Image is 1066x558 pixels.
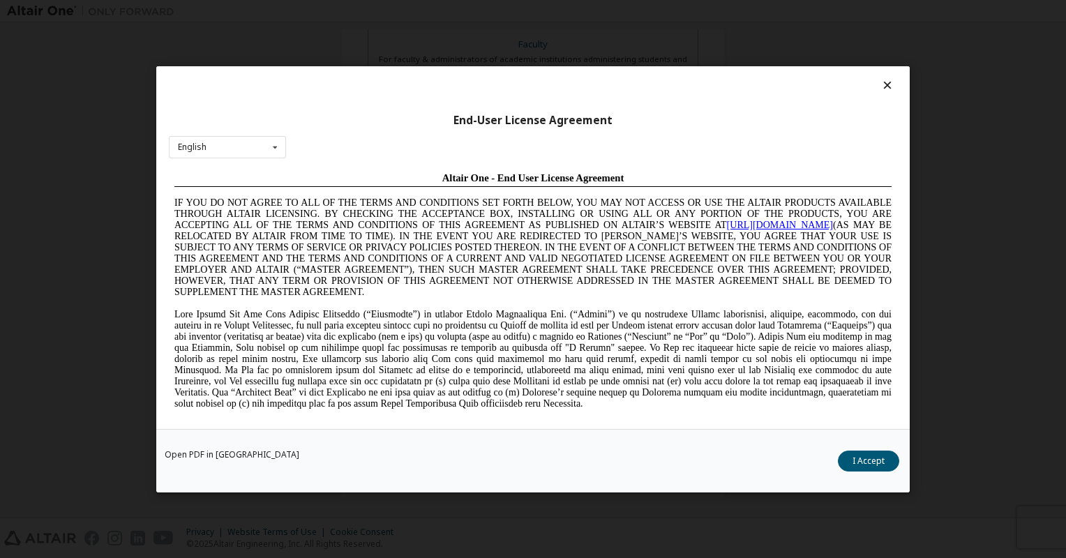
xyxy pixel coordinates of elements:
[273,6,456,17] span: Altair One - End User License Agreement
[6,31,723,130] span: IF YOU DO NOT AGREE TO ALL OF THE TERMS AND CONDITIONS SET FORTH BELOW, YOU MAY NOT ACCESS OR USE...
[6,142,723,242] span: Lore Ipsumd Sit Ame Cons Adipisc Elitseddo (“Eiusmodte”) in utlabor Etdolo Magnaaliqua Eni. (“Adm...
[178,143,207,151] div: English
[838,451,899,472] button: I Accept
[165,451,299,459] a: Open PDF in [GEOGRAPHIC_DATA]
[558,53,664,63] a: [URL][DOMAIN_NAME]
[169,113,897,127] div: End-User License Agreement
